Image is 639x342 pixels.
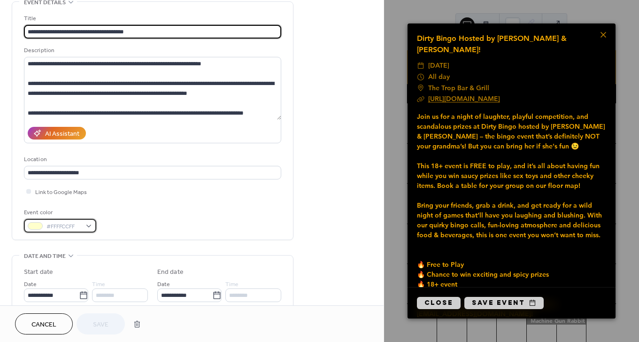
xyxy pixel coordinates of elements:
[24,208,94,218] div: Event color
[157,267,184,277] div: End date
[428,83,489,94] span: The Trop Bar & Grill
[464,297,544,309] button: Save event
[417,71,424,83] div: ​
[31,320,56,330] span: Cancel
[28,127,86,140] button: AI Assistant
[35,187,87,197] span: Link to Google Maps
[24,14,279,23] div: Title
[417,60,424,71] div: ​
[417,297,461,309] button: Close
[428,60,449,71] span: [DATE]
[92,280,105,289] span: Time
[24,251,66,261] span: Date and time
[24,46,279,55] div: Description
[24,267,53,277] div: Start date
[417,34,567,54] a: Dirty Bingo Hosted by [PERSON_NAME] & [PERSON_NAME]!
[24,280,37,289] span: Date
[24,155,279,164] div: Location
[157,280,170,289] span: Date
[225,280,239,289] span: Time
[417,93,424,105] div: ​
[417,83,424,94] div: ​
[428,71,450,83] span: All day
[46,222,81,232] span: #FFFFCCFF
[45,129,79,139] div: AI Assistant
[15,313,73,334] button: Cancel
[428,94,500,103] a: [URL][DOMAIN_NAME]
